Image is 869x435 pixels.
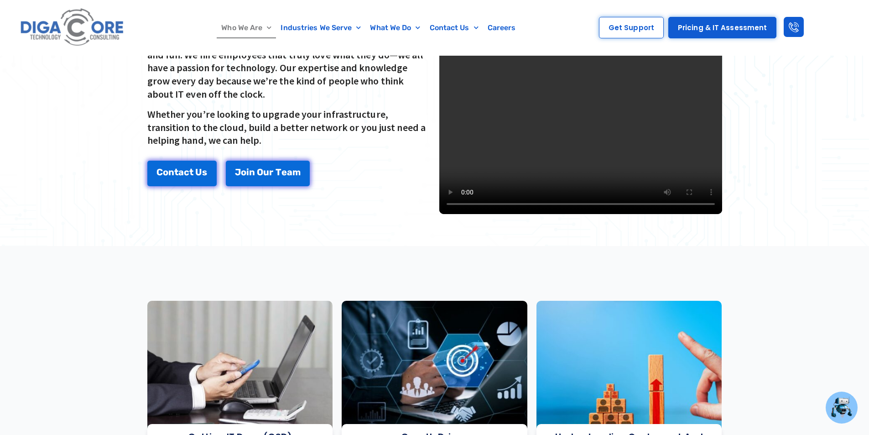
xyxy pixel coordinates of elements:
span: m [292,168,301,177]
a: Who We Are [217,17,276,38]
span: n [249,168,255,177]
span: J [235,168,241,177]
span: o [241,168,246,177]
span: e [281,168,287,177]
a: What We Do [365,17,425,38]
a: Industries We Serve [276,17,365,38]
p: Whether you’re looking to upgrade your infrastructure, transition to the cloud, build a better ne... [147,108,430,147]
nav: Menu [171,17,567,38]
span: o [163,168,168,177]
a: Contact Us [147,161,217,186]
span: T [276,168,281,177]
a: Careers [483,17,520,38]
a: Get Support [599,17,664,38]
span: a [287,168,292,177]
span: n [168,168,174,177]
a: Pricing & IT Assessment [668,17,776,38]
p: Our business is based on our core values of service, knowledge and fun. We hire employees that tr... [147,35,430,100]
a: Join Our Team [226,161,310,186]
span: r [269,168,273,177]
span: Pricing & IT Assessment [678,24,767,31]
span: Get Support [609,24,654,31]
img: Digacore logo 1 [18,5,127,51]
span: u [263,168,269,177]
span: i [246,168,249,177]
a: Contact Us [425,17,483,38]
span: C [156,168,163,177]
span: O [257,168,263,177]
span: c [184,168,189,177]
span: a [178,168,184,177]
span: t [189,168,193,177]
span: t [174,168,178,177]
span: U [195,168,202,177]
span: s [202,168,207,177]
